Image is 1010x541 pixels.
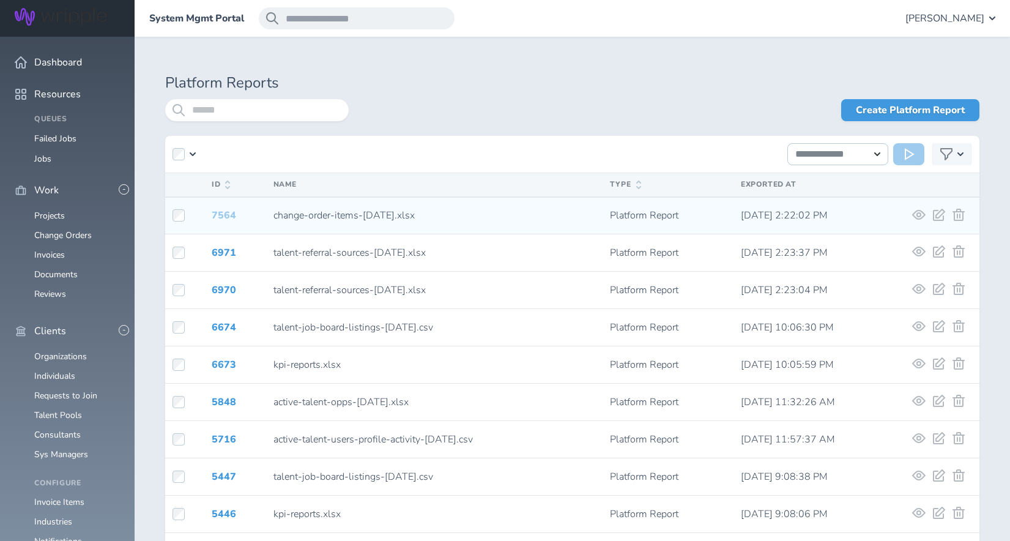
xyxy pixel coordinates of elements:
span: [DATE] 10:06:30 PM [741,321,834,334]
span: talent-job-board-listings-[DATE].csv [273,321,433,334]
a: System Mgmt Portal [149,13,244,24]
button: Run Action [893,143,924,165]
a: 6971 [212,246,236,259]
a: 5716 [212,433,236,446]
span: Platform Report [610,395,678,409]
span: talent-referral-sources-[DATE].xlsx [273,283,426,297]
span: Platform Report [610,433,678,446]
a: 6673 [212,358,236,371]
a: 6674 [212,321,236,334]
span: active-talent-users-profile-activity-[DATE].csv [273,433,473,446]
span: Platform Report [610,283,678,297]
span: [DATE] 9:08:38 PM [741,470,828,483]
span: change-order-items-[DATE].xlsx [273,209,415,222]
h1: Platform Reports [165,75,979,92]
img: Wripple [15,8,106,26]
a: Jobs [34,153,51,165]
a: 5848 [212,395,236,409]
span: Platform Report [610,358,678,371]
a: Requests to Join [34,390,97,401]
span: [DATE] 11:32:26 AM [741,395,835,409]
span: Dashboard [34,57,82,68]
span: kpi-reports.xlsx [273,507,341,521]
span: Platform Report [610,507,678,521]
h4: Configure [34,479,120,488]
button: [PERSON_NAME] [905,7,995,29]
a: Projects [34,210,65,222]
a: 7564 [212,209,236,222]
span: talent-referral-sources-[DATE].xlsx [273,246,426,259]
span: Type [610,181,641,189]
button: - [119,325,129,335]
span: [DATE] 2:23:04 PM [741,283,828,297]
a: Individuals [34,370,75,382]
span: [DATE] 10:05:59 PM [741,358,834,371]
a: Documents [34,269,78,280]
span: active-talent-opps-[DATE].xlsx [273,395,409,409]
span: [DATE] 9:08:06 PM [741,507,828,521]
span: kpi-reports.xlsx [273,358,341,371]
h4: Queues [34,115,120,124]
a: 5447 [212,470,236,483]
a: 5446 [212,507,236,521]
a: Change Orders [34,229,92,241]
a: Sys Managers [34,449,88,460]
span: ID [212,181,230,189]
a: Consultants [34,429,81,441]
span: [DATE] 11:57:37 AM [741,433,835,446]
a: Talent Pools [34,409,82,421]
span: Platform Report [610,321,678,334]
a: Organizations [34,351,87,362]
a: Industries [34,516,72,528]
span: Clients [34,326,66,337]
span: Resources [34,89,81,100]
span: Name [273,179,297,189]
span: Platform Report [610,470,678,483]
button: - [119,184,129,195]
span: Exported At [741,179,796,189]
span: [DATE] 2:22:02 PM [741,209,828,222]
span: Work [34,185,59,196]
span: talent-job-board-listings-[DATE].csv [273,470,433,483]
span: Platform Report [610,209,678,222]
span: [DATE] 2:23:37 PM [741,246,828,259]
a: Reviews [34,288,66,300]
a: Failed Jobs [34,133,76,144]
a: Create Platform Report [841,99,979,121]
span: [PERSON_NAME] [905,13,984,24]
span: Platform Report [610,246,678,259]
a: 6970 [212,283,236,297]
a: Invoice Items [34,496,84,508]
a: Invoices [34,249,65,261]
